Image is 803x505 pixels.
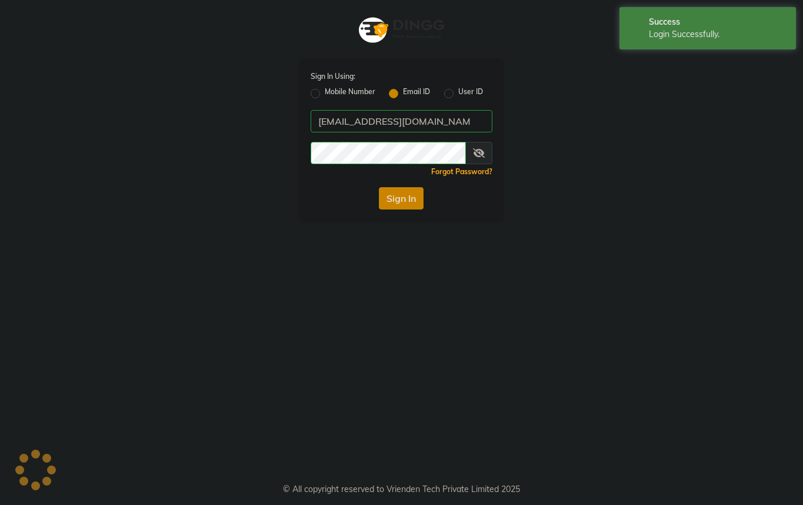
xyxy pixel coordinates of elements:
input: Username [311,110,493,132]
input: Username [311,142,467,164]
label: Email ID [403,87,430,101]
div: Login Successfully. [649,28,787,41]
button: Sign In [379,187,424,210]
label: Sign In Using: [311,71,355,82]
label: Mobile Number [325,87,375,101]
img: logo1.svg [354,12,448,46]
div: Success [649,16,787,28]
label: User ID [458,87,483,101]
a: Forgot Password? [431,167,492,176]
